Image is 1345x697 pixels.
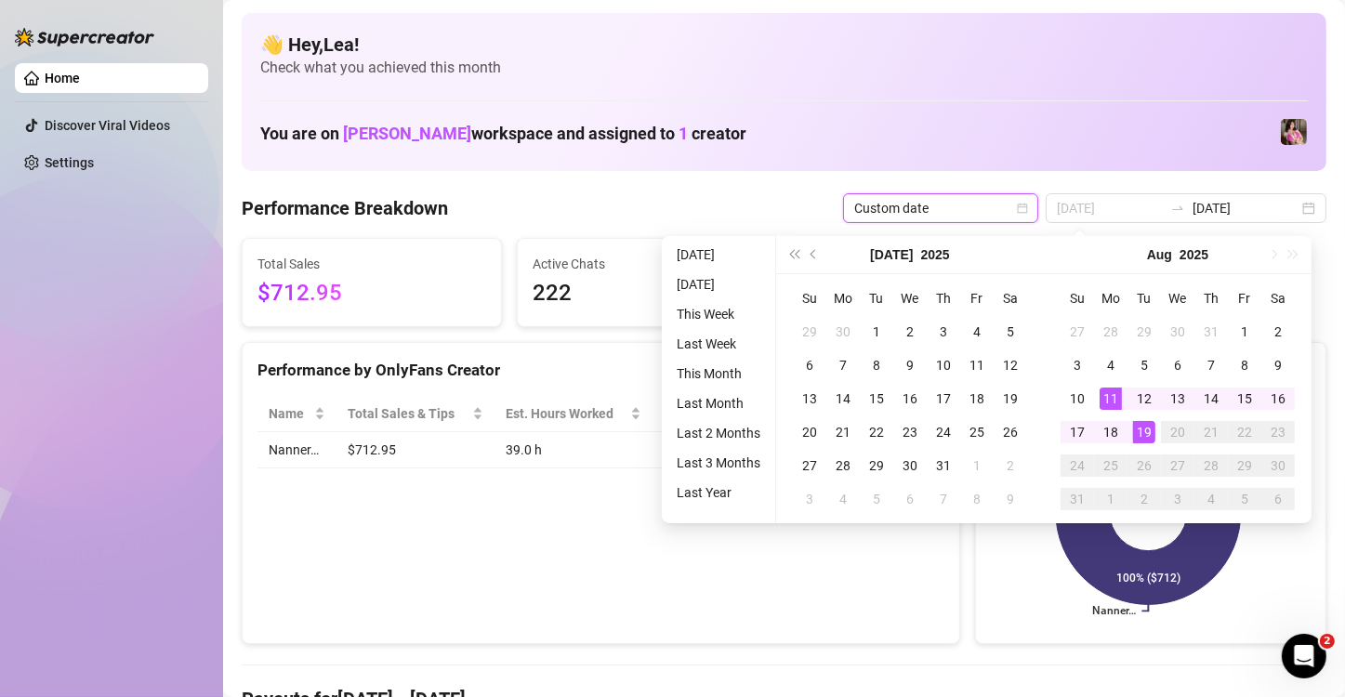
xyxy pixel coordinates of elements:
td: 2025-09-01 [1094,482,1127,516]
td: 2025-08-19 [1127,415,1161,449]
th: Sa [1261,282,1295,315]
td: 2025-07-25 [960,415,994,449]
div: 8 [1233,354,1256,376]
div: 11 [1100,388,1122,410]
th: Fr [960,282,994,315]
td: 2025-08-07 [927,482,960,516]
td: 2025-08-01 [1228,315,1261,348]
div: 1 [1100,488,1122,510]
td: 2025-07-20 [793,415,826,449]
div: 6 [1267,488,1289,510]
td: 2025-09-03 [1161,482,1194,516]
text: Nanner… [1092,605,1136,618]
th: Th [927,282,960,315]
div: 13 [798,388,821,410]
button: Choose a year [1180,236,1208,273]
div: 10 [1066,388,1088,410]
td: 2025-07-27 [1061,315,1094,348]
td: 2025-08-06 [893,482,927,516]
td: 2025-08-23 [1261,415,1295,449]
li: Last 2 Months [669,422,768,444]
div: 16 [899,388,921,410]
td: 2025-08-03 [793,482,826,516]
td: 2025-08-11 [1094,382,1127,415]
td: 2025-08-08 [960,482,994,516]
td: 2025-08-14 [1194,382,1228,415]
h4: 👋 Hey, Lea ! [260,32,1308,58]
td: 2025-07-13 [793,382,826,415]
img: Nanner [1281,119,1307,145]
td: 2025-08-21 [1194,415,1228,449]
td: 2025-07-04 [960,315,994,348]
td: 2025-08-31 [1061,482,1094,516]
td: 2025-09-04 [1194,482,1228,516]
div: 28 [1100,321,1122,343]
td: 2025-06-29 [793,315,826,348]
div: 25 [966,421,988,443]
iframe: Intercom live chat [1282,634,1326,678]
button: Last year (Control + left) [784,236,804,273]
td: $18.28 [653,432,772,468]
span: Name [269,403,310,424]
a: Discover Viral Videos [45,118,170,133]
td: 2025-07-01 [860,315,893,348]
div: 5 [1133,354,1155,376]
li: Last Week [669,333,768,355]
td: $712.95 [336,432,494,468]
td: 2025-07-30 [893,449,927,482]
div: 5 [999,321,1022,343]
div: 17 [1066,421,1088,443]
th: Tu [860,282,893,315]
td: 2025-07-17 [927,382,960,415]
div: 1 [865,321,888,343]
div: 7 [932,488,955,510]
td: 2025-07-26 [994,415,1027,449]
div: 4 [1100,354,1122,376]
button: Choose a month [1147,236,1172,273]
li: Last Month [669,392,768,414]
img: logo-BBDzfeDw.svg [15,28,154,46]
div: 4 [966,321,988,343]
td: 2025-08-08 [1228,348,1261,382]
span: Check what you achieved this month [260,58,1308,78]
div: 9 [899,354,921,376]
td: 2025-07-28 [826,449,860,482]
div: 31 [1066,488,1088,510]
div: 29 [1233,454,1256,477]
div: 7 [1200,354,1222,376]
td: 2025-08-20 [1161,415,1194,449]
td: 2025-07-18 [960,382,994,415]
div: 17 [932,388,955,410]
div: 21 [1200,421,1222,443]
div: 8 [865,354,888,376]
td: 2025-07-16 [893,382,927,415]
li: This Week [669,303,768,325]
td: 2025-07-31 [927,449,960,482]
div: 29 [798,321,821,343]
td: 2025-08-06 [1161,348,1194,382]
td: 2025-08-16 [1261,382,1295,415]
div: 2 [1133,488,1155,510]
li: This Month [669,362,768,385]
td: 2025-07-07 [826,348,860,382]
div: 21 [832,421,854,443]
div: 19 [1133,421,1155,443]
div: 23 [899,421,921,443]
td: 2025-07-11 [960,348,994,382]
h1: You are on workspace and assigned to creator [260,124,746,144]
td: 2025-08-10 [1061,382,1094,415]
div: Est. Hours Worked [506,403,626,424]
td: 2025-08-17 [1061,415,1094,449]
span: [PERSON_NAME] [343,124,471,143]
button: Choose a month [870,236,913,273]
th: Sa [994,282,1027,315]
div: Performance by OnlyFans Creator [257,358,944,383]
div: 3 [1167,488,1189,510]
td: 2025-08-27 [1161,449,1194,482]
div: 26 [999,421,1022,443]
td: 2025-08-15 [1228,382,1261,415]
div: 11 [966,354,988,376]
td: 2025-08-22 [1228,415,1261,449]
div: 2 [999,454,1022,477]
button: Previous month (PageUp) [804,236,824,273]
